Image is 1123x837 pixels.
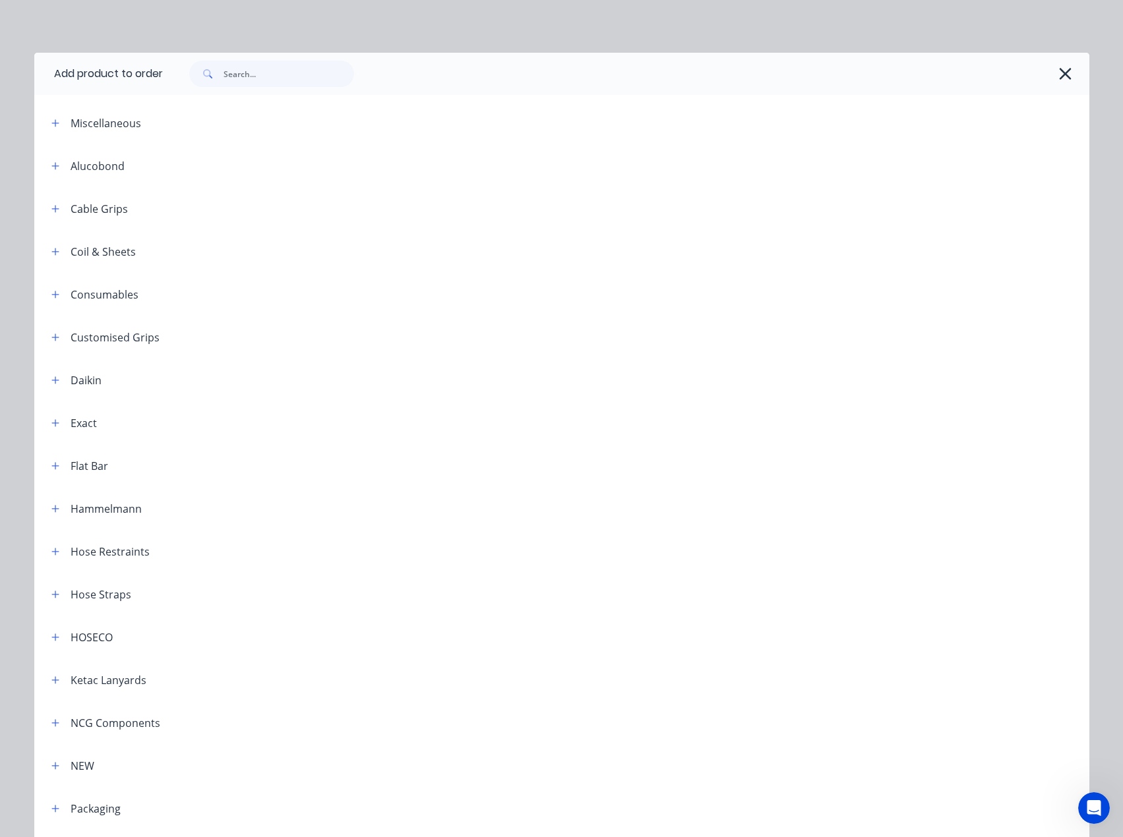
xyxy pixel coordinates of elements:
div: HOSECO [71,629,113,645]
div: Cable Grips [71,201,128,217]
div: Daikin [71,372,102,388]
div: Exact [71,415,97,431]
div: Miscellaneous [71,115,141,131]
div: Coil & Sheets [71,244,136,260]
div: Consumables [71,287,138,303]
div: Add product to order [34,53,163,95]
iframe: Intercom live chat [1078,792,1110,824]
div: Hose Restraints [71,544,150,560]
div: Hose Straps [71,587,131,602]
div: NCG Components [71,715,160,731]
div: Packaging [71,801,121,817]
div: NEW [71,758,94,774]
div: Hammelmann [71,501,142,517]
div: Alucobond [71,158,125,174]
div: Customised Grips [71,330,160,345]
input: Search... [224,61,354,87]
div: Ketac Lanyards [71,672,146,688]
div: Flat Bar [71,458,108,474]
